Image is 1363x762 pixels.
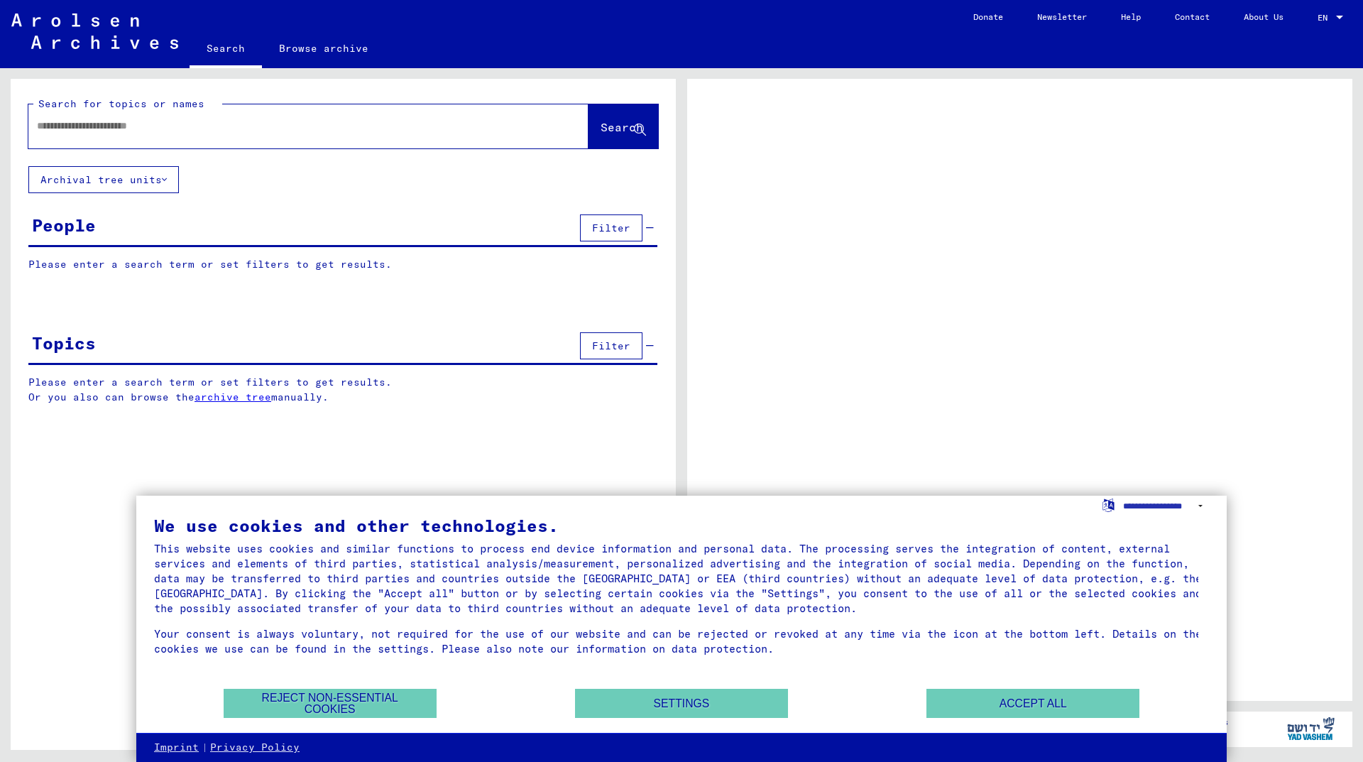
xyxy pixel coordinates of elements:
button: Settings [575,689,788,718]
a: archive tree [195,391,271,403]
button: Reject non-essential cookies [224,689,437,718]
a: Privacy Policy [210,741,300,755]
span: EN [1318,13,1333,23]
div: People [32,212,96,238]
mat-label: Search for topics or names [38,97,204,110]
span: Filter [592,339,630,352]
p: Please enter a search term or set filters to get results. [28,257,657,272]
span: Filter [592,222,630,234]
div: This website uses cookies and similar functions to process end device information and personal da... [154,541,1209,616]
a: Browse archive [262,31,385,65]
div: We use cookies and other technologies. [154,517,1209,534]
p: Please enter a search term or set filters to get results. Or you also can browse the manually. [28,375,658,405]
a: Search [190,31,262,68]
a: Imprint [154,741,199,755]
button: Filter [580,332,642,359]
button: Search [589,104,658,148]
div: Your consent is always voluntary, not required for the use of our website and can be rejected or ... [154,626,1209,656]
button: Archival tree units [28,166,179,193]
span: Search [601,120,643,134]
button: Filter [580,214,642,241]
img: yv_logo.png [1284,711,1337,746]
img: Arolsen_neg.svg [11,13,178,49]
div: Topics [32,330,96,356]
button: Accept all [926,689,1139,718]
